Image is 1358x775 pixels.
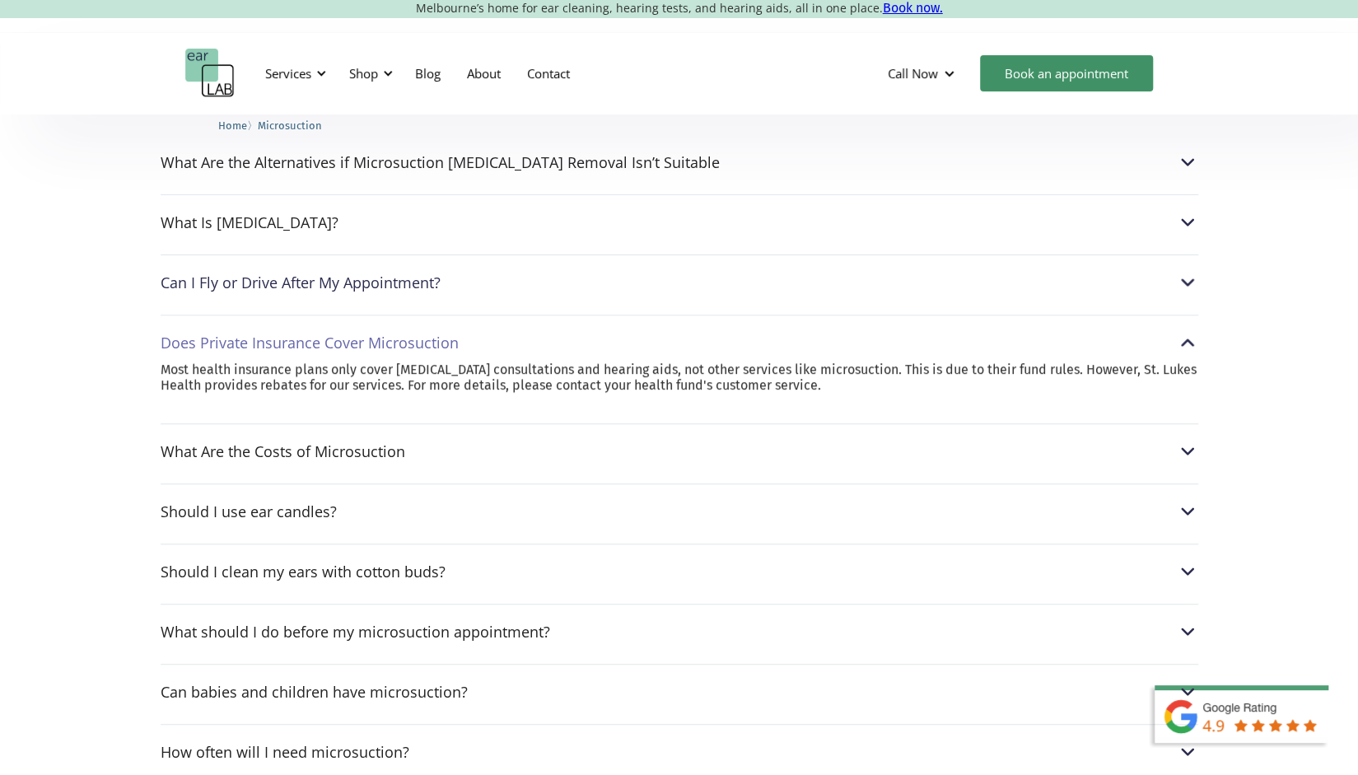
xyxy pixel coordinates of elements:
a: Microsuction [258,117,322,133]
div: Call Now [888,65,938,82]
a: Contact [514,49,583,97]
img: Should I use ear candles? [1177,501,1198,522]
span: Home [218,119,247,132]
img: What Are the Alternatives if Microsuction Earwax Removal Isn’t Suitable [1177,152,1198,173]
div: How often will I need microsuction?How often will I need microsuction? [161,741,1198,763]
img: What Is Earwax? [1177,212,1198,233]
div: Can babies and children have microsuction? [161,684,468,700]
a: Book an appointment [980,55,1153,91]
div: Should I clean my ears with cotton buds?Should I clean my ears with cotton buds? [161,561,1198,582]
div: What Are the Costs of MicrosuctionWhat Are the Costs of Microsuction [161,441,1198,462]
img: How often will I need microsuction? [1177,741,1198,763]
div: What Are the Alternatives if Microsuction [MEDICAL_DATA] Removal Isn’t Suitable [161,154,720,170]
p: Most health insurance plans only cover [MEDICAL_DATA] consultations and hearing aids, not other s... [161,362,1198,393]
li: 〉 [218,117,258,134]
div: Shop [339,49,398,98]
div: Can I Fly or Drive After My Appointment?Can I Fly or Drive After My Appointment? [161,272,1198,293]
div: What Are the Costs of Microsuction [161,443,405,460]
div: Can I Fly or Drive After My Appointment? [161,274,441,291]
div: Call Now [875,49,972,98]
div: What Are the Alternatives if Microsuction [MEDICAL_DATA] Removal Isn’t SuitableWhat Are the Alter... [161,152,1198,173]
div: Does Private Insurance Cover Microsuction [161,334,459,351]
div: What should I do before my microsuction appointment?What should I do before my microsuction appoi... [161,621,1198,642]
a: home [185,49,235,98]
img: Can babies and children have microsuction? [1177,681,1198,703]
div: Should I use ear candles? [161,503,337,520]
img: What should I do before my microsuction appointment? [1177,621,1198,642]
div: Does Private Insurance Cover MicrosuctionDoes Private Insurance Cover Microsuction [161,332,1198,353]
div: Should I clean my ears with cotton buds? [161,563,446,580]
div: Should I use ear candles?Should I use ear candles? [161,501,1198,522]
img: Should I clean my ears with cotton buds? [1177,561,1198,582]
img: Can I Fly or Drive After My Appointment? [1177,272,1198,293]
img: What Are the Costs of Microsuction [1177,441,1198,462]
div: Can babies and children have microsuction?Can babies and children have microsuction? [161,681,1198,703]
a: About [454,49,514,97]
a: Blog [402,49,454,97]
nav: Does Private Insurance Cover MicrosuctionDoes Private Insurance Cover Microsuction [161,362,1198,409]
div: What Is [MEDICAL_DATA]? [161,214,338,231]
span: Microsuction [258,119,322,132]
div: What Is [MEDICAL_DATA]?What Is Earwax? [161,212,1198,233]
div: Services [265,65,311,82]
img: Does Private Insurance Cover Microsuction [1177,332,1198,353]
div: How often will I need microsuction? [161,744,409,760]
div: Services [255,49,331,98]
div: Shop [349,65,378,82]
div: What should I do before my microsuction appointment? [161,623,550,640]
a: Home [218,117,247,133]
